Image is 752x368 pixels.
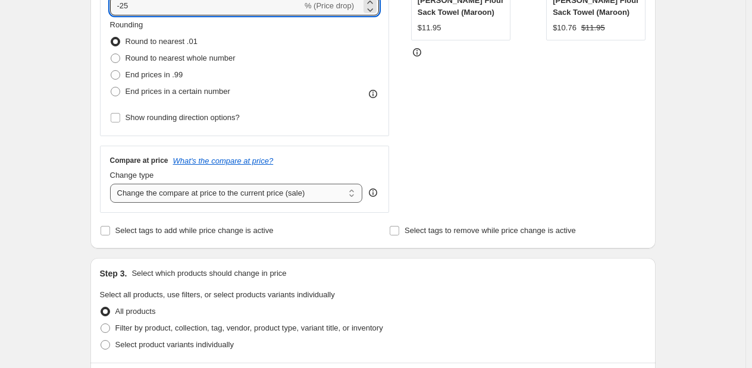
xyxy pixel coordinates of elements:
span: Select tags to add while price change is active [115,226,274,235]
span: Show rounding direction options? [126,113,240,122]
span: Filter by product, collection, tag, vendor, product type, variant title, or inventory [115,323,383,332]
span: Rounding [110,20,143,29]
span: Change type [110,171,154,180]
span: Select tags to remove while price change is active [405,226,576,235]
div: help [367,187,379,199]
span: End prices in .99 [126,70,183,79]
strike: $11.95 [581,22,605,34]
span: Select all products, use filters, or select products variants individually [100,290,335,299]
span: Round to nearest whole number [126,54,236,62]
span: Round to nearest .01 [126,37,198,46]
div: $11.95 [418,22,441,34]
p: Select which products should change in price [131,268,286,279]
span: End prices in a certain number [126,87,230,96]
span: % (Price drop) [305,1,354,10]
span: Select product variants individually [115,340,234,349]
span: All products [115,307,156,316]
div: $10.76 [553,22,576,34]
h3: Compare at price [110,156,168,165]
h2: Step 3. [100,268,127,279]
button: What's the compare at price? [173,156,274,165]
